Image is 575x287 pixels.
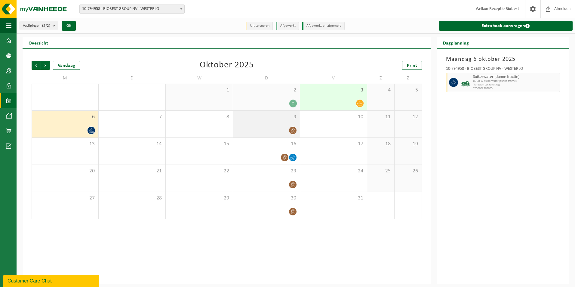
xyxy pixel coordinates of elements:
[200,61,254,70] div: Oktober 2025
[99,73,166,84] td: D
[169,87,229,94] span: 1
[102,141,162,147] span: 14
[35,141,95,147] span: 13
[23,21,50,30] span: Vestigingen
[489,7,519,11] strong: Receptie Biobest
[246,22,273,30] li: Uit te voeren
[236,168,297,174] span: 23
[473,75,558,79] span: Suikerwater (dunne fractie)
[35,195,95,202] span: 27
[302,22,345,30] li: Afgewerkt en afgemeld
[23,37,54,48] h2: Overzicht
[236,87,297,94] span: 2
[303,87,364,94] span: 3
[446,55,560,64] h3: Maandag 6 oktober 2025
[53,61,80,70] div: Vandaag
[32,73,99,84] td: M
[370,168,391,174] span: 25
[80,5,184,13] span: 10-794958 - BIOBEST GROUP NV - WESTERLO
[398,141,419,147] span: 19
[473,83,558,87] span: Transport op aanvraag
[41,61,50,70] span: Volgende
[42,24,50,28] count: (2/2)
[169,114,229,120] span: 8
[461,78,470,87] img: BL-LQ-LV
[473,87,558,90] span: T250002903805
[20,21,58,30] button: Vestigingen(2/2)
[62,21,76,31] button: OK
[303,141,364,147] span: 17
[79,5,185,14] span: 10-794958 - BIOBEST GROUP NV - WESTERLO
[446,67,560,73] div: 10-794958 - BIOBEST GROUP NV - WESTERLO
[303,168,364,174] span: 24
[276,22,299,30] li: Afgewerkt
[398,87,419,94] span: 5
[166,73,233,84] td: W
[367,73,395,84] td: Z
[370,87,391,94] span: 4
[303,114,364,120] span: 10
[236,114,297,120] span: 9
[407,63,417,68] span: Print
[169,168,229,174] span: 22
[233,73,300,84] td: D
[398,114,419,120] span: 12
[437,37,475,48] h2: Dagplanning
[303,195,364,202] span: 31
[402,61,422,70] a: Print
[236,141,297,147] span: 16
[370,141,391,147] span: 18
[395,73,422,84] td: Z
[32,61,41,70] span: Vorige
[102,195,162,202] span: 28
[473,79,558,83] span: BL-LQ-LV suikerwater (dunne fractie)
[169,195,229,202] span: 29
[169,141,229,147] span: 15
[370,114,391,120] span: 11
[102,114,162,120] span: 7
[398,168,419,174] span: 26
[300,73,367,84] td: V
[102,168,162,174] span: 21
[35,168,95,174] span: 20
[289,100,297,107] div: 2
[3,274,100,287] iframe: chat widget
[35,114,95,120] span: 6
[439,21,573,31] a: Extra taak aanvragen
[236,195,297,202] span: 30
